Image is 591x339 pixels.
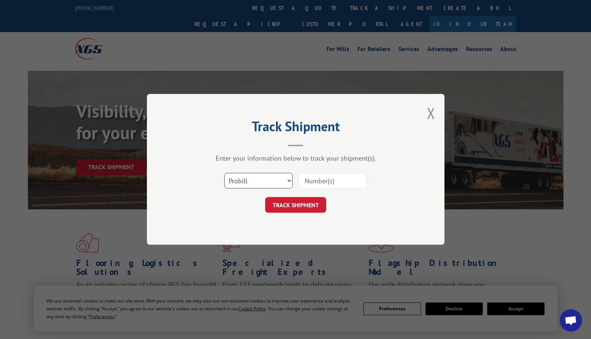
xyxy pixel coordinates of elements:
[184,121,407,135] h2: Track Shipment
[427,103,435,123] button: Close modal
[560,309,582,332] div: Open chat
[184,154,407,163] div: Enter your information below to track your shipment(s).
[298,173,367,189] input: Number(s)
[265,197,326,213] button: TRACK SHIPMENT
